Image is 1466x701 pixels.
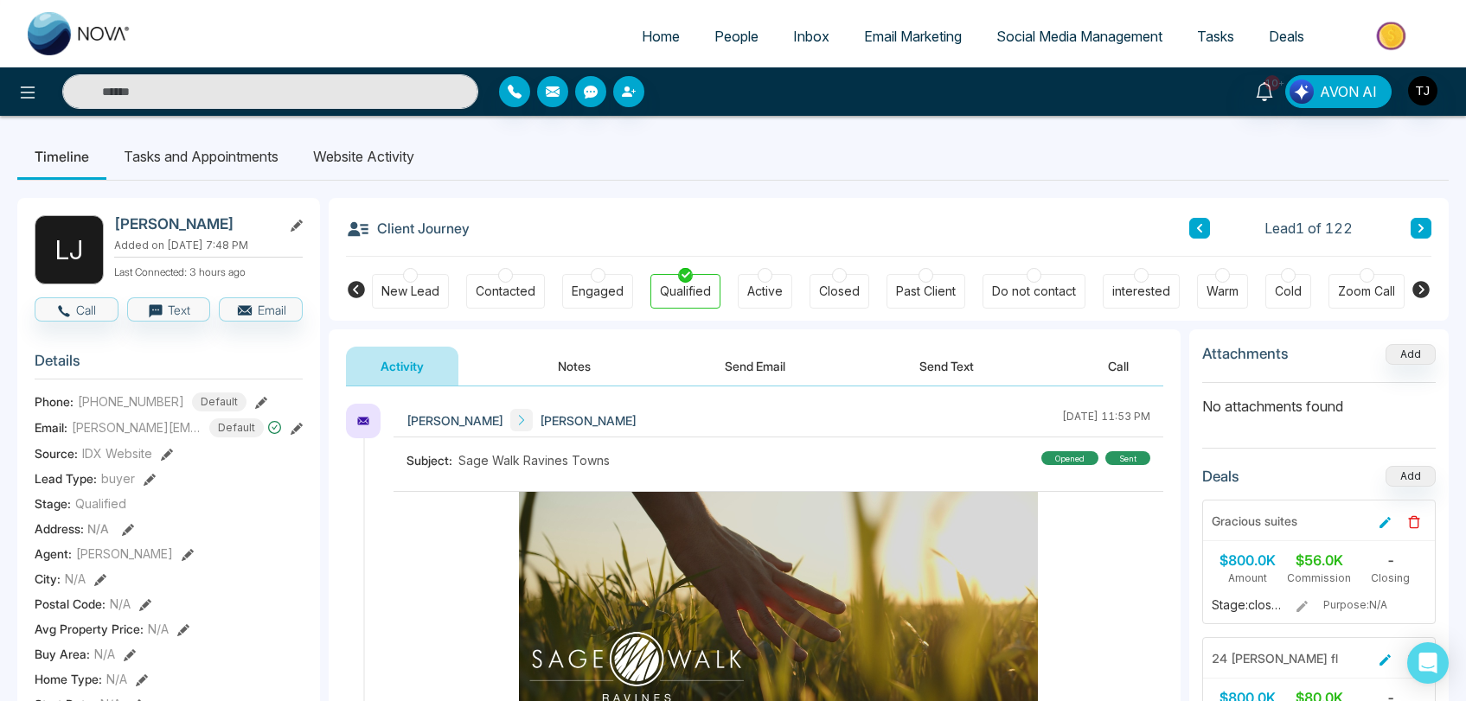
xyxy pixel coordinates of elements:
span: [PERSON_NAME][EMAIL_ADDRESS][DOMAIN_NAME] [72,418,202,437]
li: Tasks and Appointments [106,133,296,180]
span: Agent: [35,545,72,563]
div: Cold [1275,283,1302,300]
div: Opened [1041,451,1098,465]
button: Notes [523,347,625,386]
span: Email: [35,418,67,437]
span: Inbox [793,28,829,45]
span: Source: [35,444,78,462]
a: Home [624,20,697,53]
span: [PERSON_NAME] [540,411,637,430]
p: Added on [DATE] 7:48 PM [114,238,303,253]
span: Social Media Management [996,28,1162,45]
a: Deals [1252,20,1322,53]
span: N/A [94,645,115,663]
h3: Deals [1202,468,1239,485]
button: Call [35,297,118,322]
h3: Attachments [1202,345,1289,362]
span: Address: [35,519,109,538]
div: Open Intercom Messenger [1407,642,1449,684]
div: Zoom Call [1338,283,1395,300]
a: People [697,20,776,53]
span: N/A [87,521,109,536]
span: IDX Website [82,444,152,462]
span: Home Type : [35,670,102,688]
span: Lead 1 of 122 [1264,218,1353,239]
button: Add [1386,466,1436,487]
img: Market-place.gif [1330,16,1456,55]
span: [PERSON_NAME] [407,411,503,430]
h3: Details [35,352,303,379]
div: Engaged [572,283,624,300]
div: [DATE] 11:53 PM [1062,409,1150,431]
a: Social Media Management [979,20,1180,53]
button: AVON AI [1285,75,1392,108]
span: [PERSON_NAME] [76,545,173,563]
div: $800.0K [1212,550,1284,570]
span: Avg Property Price : [35,620,144,638]
div: Warm [1207,283,1239,300]
span: Home [642,28,680,45]
span: Default [209,418,264,437]
span: Email Marketing [864,28,962,45]
div: Gracious suites [1212,512,1297,530]
button: Text [127,297,211,322]
span: City : [35,570,61,588]
button: Activity [346,347,458,386]
span: N/A [110,595,131,613]
div: Amount [1212,570,1284,586]
div: $56.0K [1284,550,1355,570]
li: Website Activity [296,133,432,180]
span: Qualified [75,494,126,513]
span: buyer [101,469,135,488]
span: AVON AI [1320,81,1377,102]
span: Default [192,392,246,411]
span: Sage Walk Ravines Towns [458,451,610,469]
span: N/A [106,670,127,688]
img: Lead Flow [1290,80,1314,104]
div: Contacted [476,283,535,300]
span: Purpose: N/A [1323,597,1424,613]
p: Last Connected: 3 hours ago [114,261,303,280]
div: sent [1105,451,1150,465]
button: Send Text [885,347,1008,386]
div: 24 [PERSON_NAME] fl [1212,649,1338,667]
div: Closed [819,283,860,300]
span: Deals [1269,28,1304,45]
a: 10+ [1244,75,1285,105]
li: Timeline [17,133,106,180]
span: [PHONE_NUMBER] [78,392,184,411]
div: Commission [1284,570,1355,586]
a: Inbox [776,20,847,53]
div: Active [747,283,783,300]
p: No attachments found [1202,383,1436,417]
span: 10+ [1264,75,1280,91]
div: Closing [1354,570,1426,586]
span: Phone: [35,392,74,411]
h2: [PERSON_NAME] [114,215,275,233]
div: L J [35,215,104,284]
span: Lead Type: [35,469,97,488]
div: - [1354,550,1426,570]
span: N/A [148,620,169,638]
span: Buy Area : [35,645,90,663]
span: Tasks [1197,28,1234,45]
span: Stage: [35,494,71,513]
span: Add [1386,346,1436,360]
img: User Avatar [1408,76,1437,105]
a: Tasks [1180,20,1252,53]
img: Nova CRM Logo [28,12,131,55]
button: Send Email [690,347,820,386]
span: Stage: closed 2026 [1212,596,1284,614]
div: Do not contact [992,283,1076,300]
div: New Lead [381,283,439,300]
button: Email [219,297,303,322]
h3: Client Journey [346,215,470,241]
div: interested [1112,283,1170,300]
span: N/A [65,570,86,588]
div: Past Client [896,283,956,300]
button: Call [1073,347,1163,386]
span: Postal Code : [35,595,106,613]
a: Email Marketing [847,20,979,53]
div: Qualified [660,283,711,300]
span: People [714,28,759,45]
